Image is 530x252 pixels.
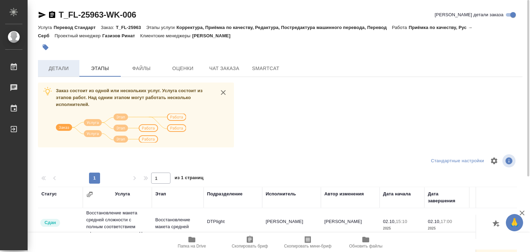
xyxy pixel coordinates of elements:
span: SmartCat [249,64,282,73]
div: Этап [155,191,166,197]
div: Статус [41,191,57,197]
p: [PERSON_NAME] [192,33,236,38]
button: 🙏 [506,214,523,231]
button: close [218,87,228,98]
span: 🙏 [509,215,520,230]
p: Корректура, Приёмка по качеству, Редактура, Постредактура машинного перевода, Перевод [176,25,392,30]
button: Папка на Drive [163,233,221,252]
p: Клиентские менеджеры [140,33,192,38]
p: Этапы услуги [146,25,177,30]
p: T_FL-25963 [116,25,146,30]
span: Настроить таблицу [486,153,502,169]
span: Файлы [125,64,158,73]
div: Исполнитель [266,191,296,197]
p: 2025 [428,225,466,232]
span: Скопировать бриф [232,244,268,249]
div: Дата завершения [428,191,466,204]
p: Восстановление макета средней сложнос... [155,216,200,237]
p: Перевод Стандарт [53,25,101,30]
span: Этапы [84,64,117,73]
p: 02.10, [383,219,396,224]
span: Чат заказа [208,64,241,73]
div: split button [429,156,486,166]
td: DTPlight [204,215,262,239]
p: Заказ: [101,25,116,30]
span: Скопировать мини-бриф [284,244,331,249]
button: Скопировать мини-бриф [279,233,337,252]
p: 02.10, [428,219,441,224]
button: Добавить оценку [491,218,502,230]
span: Заказ состоит из одной или нескольких услуг. Услуга состоит из этапов работ. Над одним этапом мог... [56,88,203,107]
span: Посмотреть информацию [502,154,517,167]
p: Газизов Ринат [102,33,140,38]
button: Скопировать ссылку для ЯМессенджера [38,11,46,19]
p: Проектный менеджер [55,33,102,38]
td: [PERSON_NAME] [262,215,321,239]
p: Работа [392,25,409,30]
button: Добавить тэг [38,40,53,55]
span: Папка на Drive [178,244,206,249]
button: Скопировать ссылку [48,11,56,19]
div: Дата начала [383,191,411,197]
span: [PERSON_NAME] детали заказа [435,11,503,18]
p: 17:00 [441,219,452,224]
span: Детали [42,64,75,73]
p: 2025 [383,225,421,232]
p: 15:10 [396,219,407,224]
a: T_FL-25963-WK-006 [59,10,136,19]
div: Услуга [115,191,130,197]
p: Страница А4 [473,225,511,232]
td: Восстановление макета средней сложности с полным соответствием оформлению оригинала Не указан [83,206,152,248]
button: Скопировать бриф [221,233,279,252]
span: Оценки [166,64,199,73]
span: из 1 страниц [175,174,204,184]
button: Обновить файлы [337,233,395,252]
td: [PERSON_NAME] [321,215,380,239]
p: Услуга [38,25,53,30]
button: Сгруппировать [86,191,93,198]
p: 2 [473,218,511,225]
p: Сдан [45,219,56,226]
div: Подразделение [207,191,243,197]
span: Обновить файлы [349,244,383,249]
div: Автор изменения [324,191,364,197]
